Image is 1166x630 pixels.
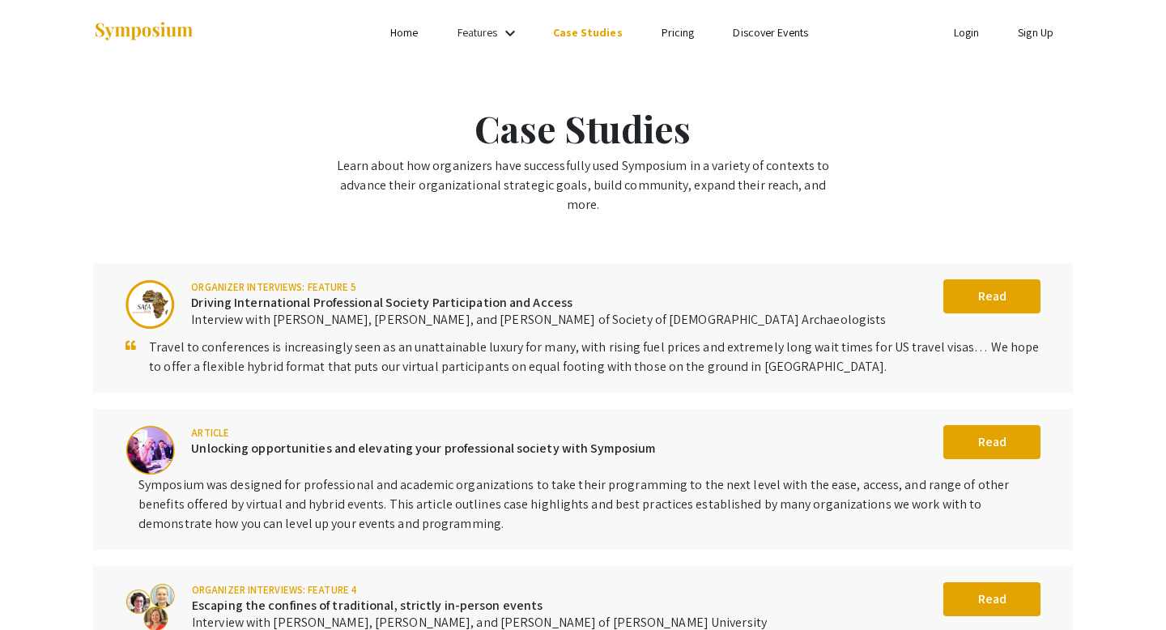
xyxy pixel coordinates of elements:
[328,156,837,215] div: Learn about how organizers have successfully used Symposium in a variety of contexts to advance t...
[126,425,175,475] img: Unlocking opportunities and elevating your professional society with Symposium
[662,25,695,40] a: Pricing
[500,23,520,43] mat-icon: Expand Features list
[191,310,886,330] div: Interview with [PERSON_NAME], [PERSON_NAME], and [PERSON_NAME] of Society of [DEMOGRAPHIC_DATA] A...
[192,598,767,613] h6: Escaping the confines of traditional, strictly in-person events
[457,25,498,40] a: Features
[943,582,1040,616] button: Read
[191,295,886,310] h6: Driving International Professional Society Participation and Access
[328,101,837,156] div: Case Studies
[390,25,418,40] a: Home
[93,21,194,43] img: Symposium by ForagerOne
[954,25,980,40] a: Login
[191,279,886,295] div: Organizer interviews: Feature 5
[1018,25,1053,40] a: Sign Up
[138,475,1040,534] div: Symposium was designed for professional and academic organizations to take their programming to t...
[733,25,808,40] a: Discover Events
[126,279,175,330] img: Driving International Professional Society Participation and Access
[943,425,1040,459] button: Read
[192,582,767,598] div: Organizer interviews: Feature 4
[553,25,623,40] a: Case Studies
[943,279,1040,313] button: Read
[191,425,655,441] div: Article
[12,557,69,618] iframe: Chat
[149,338,1040,377] div: Travel to conferences is increasingly seen as an unattainable luxury for many, with rising fuel p...
[191,441,655,456] h6: Unlocking opportunities and elevating your professional society with Symposium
